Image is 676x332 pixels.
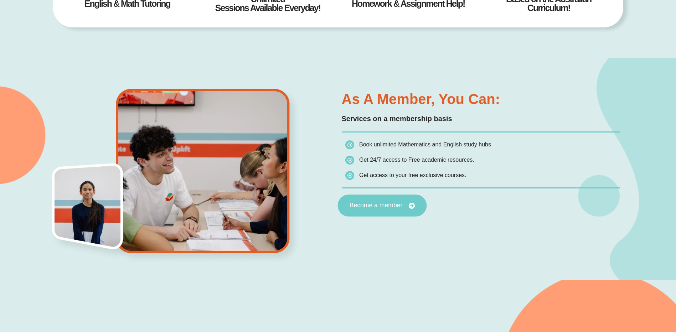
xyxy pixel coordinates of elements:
span: Book unlimited Mathematics and English study hubs [359,141,491,147]
a: Become a member [337,194,427,217]
img: icon-list.png [345,140,354,149]
span: Get access to your free exclusive courses. [359,172,466,178]
iframe: Chat Widget [557,251,676,332]
span: Become a member [349,202,402,209]
p: Services on a membership basis [342,113,620,124]
img: icon-list.png [345,156,354,165]
img: icon-list.png [345,171,354,180]
span: Get 24/7 access to Free academic resources. [359,157,474,163]
h3: As a member, you can: [342,92,620,106]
